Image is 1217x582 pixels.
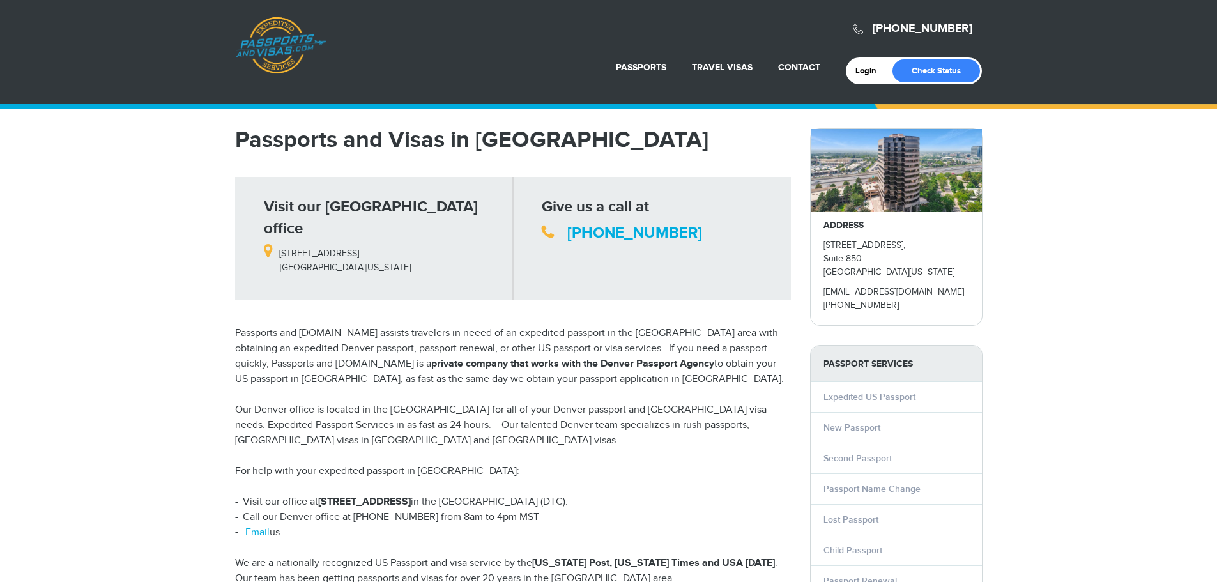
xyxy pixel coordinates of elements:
a: [PHONE_NUMBER] [567,224,702,242]
a: [EMAIL_ADDRESS][DOMAIN_NAME] [823,287,964,297]
strong: private company that works with the Denver Passport Agency [431,358,714,370]
p: Passports and [DOMAIN_NAME] assists travelers in neeed of an expedited passport in the [GEOGRAPHI... [235,326,791,387]
strong: [US_STATE] Post, [US_STATE] Times and USA [DATE] [532,557,775,569]
h1: Passports and Visas in [GEOGRAPHIC_DATA] [235,128,791,151]
img: passportsandvisas_denver_5251_dtc_parkway_-_28de80_-_029b8f063c7946511503b0bb3931d518761db640.jpg [811,129,982,212]
p: Our Denver office is located in the [GEOGRAPHIC_DATA] for all of your Denver passport and [GEOGRA... [235,402,791,448]
strong: ADDRESS [823,220,864,231]
a: Check Status [892,59,980,82]
a: Travel Visas [692,62,753,73]
a: Second Passport [823,453,892,464]
p: [PHONE_NUMBER] [823,299,969,312]
strong: PASSPORT SERVICES [811,346,982,382]
li: us. [235,525,791,540]
li: Call our Denver office at [PHONE_NUMBER] from 8am to 4pm MST [235,510,791,525]
a: Contact [778,62,820,73]
a: Login [855,66,885,76]
a: Passports & [DOMAIN_NAME] [236,17,326,74]
p: For help with your expedited passport in [GEOGRAPHIC_DATA]: [235,464,791,479]
li: Visit our office at in the [GEOGRAPHIC_DATA] (DTC). [235,494,791,510]
p: [STREET_ADDRESS], Suite 850 [GEOGRAPHIC_DATA][US_STATE] [823,239,969,279]
strong: [STREET_ADDRESS] [318,496,411,508]
strong: Give us a call at [542,197,649,216]
p: [STREET_ADDRESS] [GEOGRAPHIC_DATA][US_STATE] [264,240,503,274]
a: Email [245,526,270,539]
a: Child Passport [823,545,882,556]
a: Passports [616,62,666,73]
a: Expedited US Passport [823,392,915,402]
a: New Passport [823,422,880,433]
a: Passport Name Change [823,484,921,494]
a: [PHONE_NUMBER] [873,22,972,36]
a: Lost Passport [823,514,878,525]
strong: Visit our [GEOGRAPHIC_DATA] office [264,197,478,238]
